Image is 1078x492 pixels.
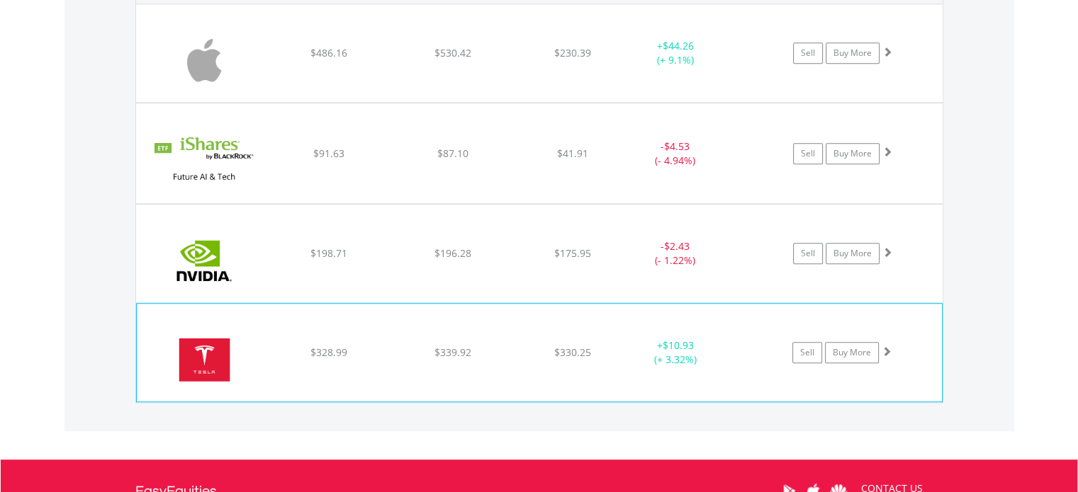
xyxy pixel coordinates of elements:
[622,239,729,268] div: - (- 1.22%)
[310,46,347,59] span: $486.16
[310,345,347,359] span: $328.99
[622,139,729,168] div: - (- 4.94%)
[144,321,266,398] img: EQU.US.TSLA.png
[793,143,823,164] a: Sell
[793,42,823,64] a: Sell
[434,46,471,59] span: $530.42
[143,121,265,200] img: EQU.US.ARTY.png
[663,39,694,52] span: $44.26
[434,246,471,260] span: $196.28
[313,147,344,160] span: $91.63
[622,338,728,367] div: + (+ 3.32%)
[792,342,822,363] a: Sell
[826,42,880,64] a: Buy More
[793,243,823,264] a: Sell
[437,147,468,160] span: $87.10
[554,345,591,359] span: $330.25
[554,46,591,59] span: $230.39
[554,246,591,260] span: $175.95
[622,39,729,67] div: + (+ 9.1%)
[662,338,693,352] span: $10.93
[557,147,588,160] span: $41.91
[664,239,690,253] span: $2.43
[826,243,880,264] a: Buy More
[664,139,690,153] span: $4.53
[143,22,265,98] img: EQU.US.AAPL.png
[825,342,879,363] a: Buy More
[310,246,347,260] span: $198.71
[143,222,265,299] img: EQU.US.NVDA.png
[434,345,471,359] span: $339.92
[826,143,880,164] a: Buy More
